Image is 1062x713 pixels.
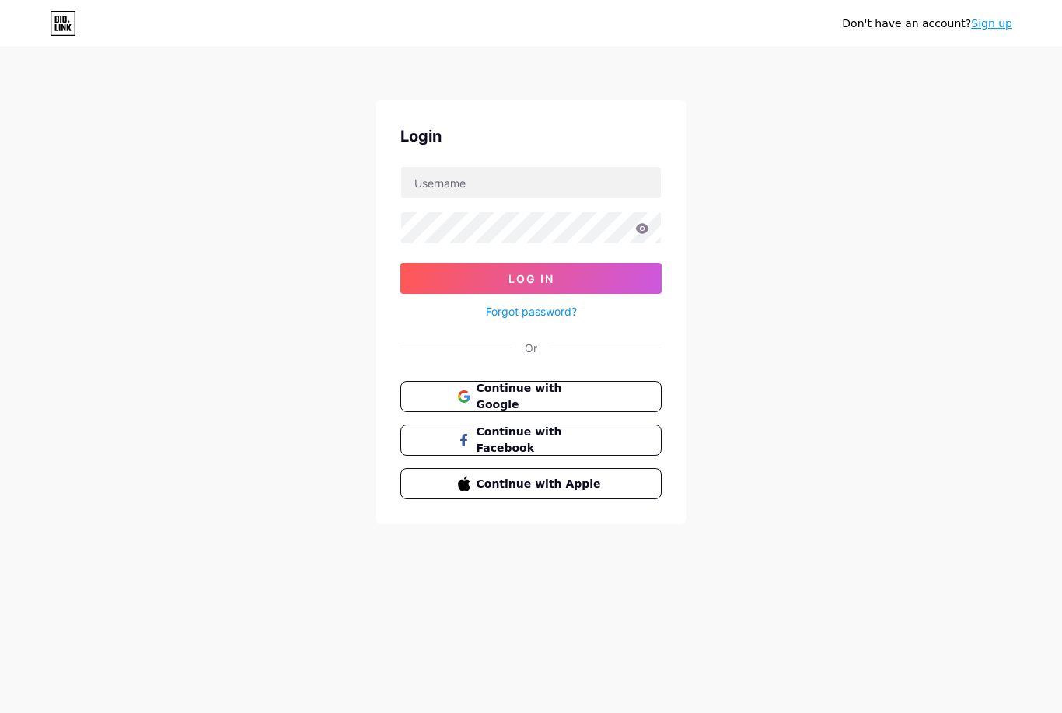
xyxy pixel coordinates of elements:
button: Log In [400,263,662,294]
span: Continue with Google [477,380,605,413]
span: Log In [508,272,554,285]
div: Or [525,340,537,356]
span: Continue with Facebook [477,424,605,456]
div: Don't have an account? [842,16,1012,32]
button: Continue with Facebook [400,425,662,456]
button: Continue with Apple [400,468,662,499]
div: Login [400,124,662,148]
button: Continue with Google [400,381,662,412]
span: Continue with Apple [477,476,605,492]
a: Forgot password? [486,303,577,320]
input: Username [401,167,661,198]
a: Sign up [971,17,1012,30]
